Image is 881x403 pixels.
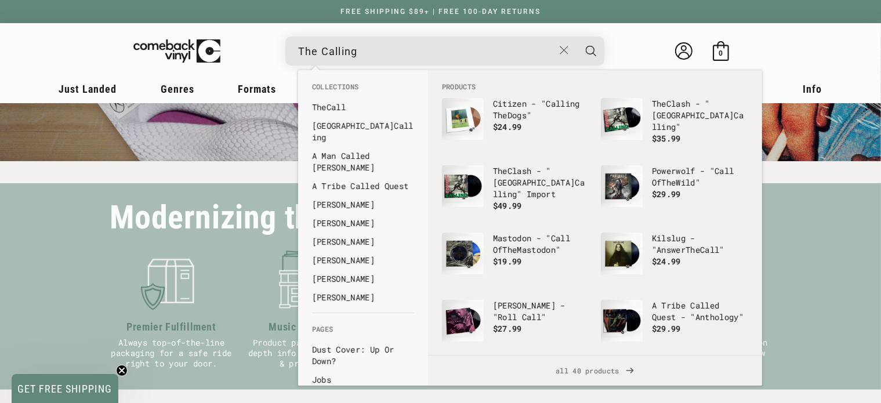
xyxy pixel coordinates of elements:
[719,49,723,58] span: 0
[652,133,681,144] span: $35.99
[436,227,595,294] li: products: Mastodon - "Call Of The Mastodon"
[601,300,643,342] img: A Tribe Called Quest - "Anthology"
[110,337,233,369] p: Always top-of-the-line packaging for a safe ride right to your door.
[442,300,589,355] a: Hank Mobley - "Roll Call" [PERSON_NAME] - "Roll Call" $27.99
[652,98,666,109] b: The
[437,355,753,386] span: all 40 products
[312,236,414,248] a: [PERSON_NAME]
[493,200,522,211] span: $49.99
[601,233,748,288] a: Kilslug - "Answer The Call" Kilslug - "AnswerTheCall" $24.99
[428,70,762,355] div: Products
[298,39,554,63] input: When autocomplete results are available use up and down arrows to review and enter to select
[306,177,420,195] li: collections: A Tribe Called Quest
[493,98,589,121] p: Citizen - " Dogs"
[306,82,420,98] li: Collections
[652,98,748,133] p: Clash - "[GEOGRAPHIC_DATA] "
[652,165,748,188] p: Powerwolf - "Call Of Wild"
[493,323,522,334] span: $27.99
[595,227,754,294] li: products: Kilslug - "Answer The Call"
[312,120,414,143] b: Calling
[577,37,606,66] button: Search
[652,323,681,334] span: $29.99
[298,70,428,313] div: Collections
[312,273,414,285] a: [PERSON_NAME]
[12,374,118,403] div: GET FREE SHIPPINGClose teaser
[436,92,595,159] li: products: Citizen - "Calling The Dogs"
[442,165,484,207] img: The Clash - "London Calling" Import
[306,251,420,270] li: collections: Terry Callier
[306,288,420,307] li: collections: Red Callender
[245,319,368,335] h3: Music Discovery
[110,319,233,335] h3: Premier Fulfillment
[601,165,748,221] a: Powerwolf - "Call Of The Wild" Powerwolf - "Call OfTheWild" $29.99
[546,98,579,109] b: Calling
[312,199,414,210] a: [PERSON_NAME]
[312,101,327,112] b: The
[601,300,748,355] a: A Tribe Called Quest - "Anthology" A Tribe Called Quest - "Anthology" $29.99
[306,340,420,371] li: pages: Dust Cover: Up Or Down?
[601,165,643,207] img: Powerwolf - "Call Of The Wild"
[493,110,507,121] b: The
[306,214,420,233] li: collections: Sean Callery
[493,121,522,132] span: $24.99
[312,255,414,266] a: [PERSON_NAME]
[306,324,420,340] li: Pages
[595,159,754,227] li: products: Powerwolf - "Call Of The Wild"
[803,83,822,95] span: Info
[306,233,420,251] li: collections: Bill Callahan
[59,83,117,95] span: Just Landed
[652,300,748,323] p: A Tribe Called Quest - "Anthology"
[436,159,595,227] li: products: The Clash - "London Calling" Import
[595,294,754,361] li: products: A Tribe Called Quest - "Anthology"
[428,355,762,386] a: all 40 products
[652,110,744,132] b: Calling
[442,98,484,140] img: Citizen - "Calling The Dogs"
[116,365,128,376] button: Close teaser
[306,270,420,288] li: collections: Joe Callicott
[306,117,420,147] li: collections: London Calling
[312,120,414,143] a: [GEOGRAPHIC_DATA]Calling
[312,292,414,303] a: [PERSON_NAME]
[436,82,754,92] li: Products
[686,244,700,255] b: The
[442,233,484,274] img: Mastodon - "Call Of The Mastodon"
[601,98,748,154] a: The Clash - "London Calling" TheClash - "[GEOGRAPHIC_DATA]Calling" $35.99
[110,204,622,231] h2: Modernizing the record store concept.
[442,98,589,154] a: Citizen - "Calling The Dogs" Citizen - "Calling TheDogs" $24.99
[306,98,420,117] li: collections: The Call
[493,256,522,267] span: $19.99
[652,256,681,267] span: $24.99
[285,37,604,66] div: Search
[442,165,589,221] a: The Clash - "London Calling" Import TheClash - "[GEOGRAPHIC_DATA]Calling" Import $49.99
[493,165,589,200] p: Clash - "[GEOGRAPHIC_DATA] " Import
[436,294,595,361] li: products: Hank Mobley - "Roll Call"
[245,337,368,369] p: Product pages with in-depth info on each title & pressing.
[428,355,762,386] div: View All
[601,233,643,274] img: Kilslug - "Answer The Call"
[312,101,414,113] a: TheCall
[652,233,748,256] p: Kilslug - "Answer Call"
[661,177,676,188] b: The
[161,83,194,95] span: Genres
[493,165,507,176] b: The
[493,177,585,199] b: Calling
[493,233,589,256] p: Mastodon - "Call Of Mastodon"
[306,147,420,177] li: collections: A Man Called Adam
[306,195,420,214] li: collections: John Callaghan
[312,150,414,173] a: A Man Called [PERSON_NAME]
[442,233,589,288] a: Mastodon - "Call Of The Mastodon" Mastodon - "Call OfTheMastodon" $19.99
[312,217,414,229] a: [PERSON_NAME]
[18,383,113,395] span: GET FREE SHIPPING
[312,344,414,367] a: Dust Cover: Up Or Down?
[601,98,643,140] img: The Clash - "London Calling"
[502,244,517,255] b: The
[442,300,484,342] img: Hank Mobley - "Roll Call"
[493,300,589,323] p: [PERSON_NAME] - "Roll Call"
[652,188,681,199] span: $29.99
[595,92,754,159] li: products: The Clash - "London Calling"
[238,83,277,95] span: Formats
[306,371,420,389] li: pages: Jobs
[329,8,552,16] a: FREE SHIPPING $89+ | FREE 100-DAY RETURNS
[312,180,414,192] a: A Tribe Called Quest
[553,38,575,63] button: Close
